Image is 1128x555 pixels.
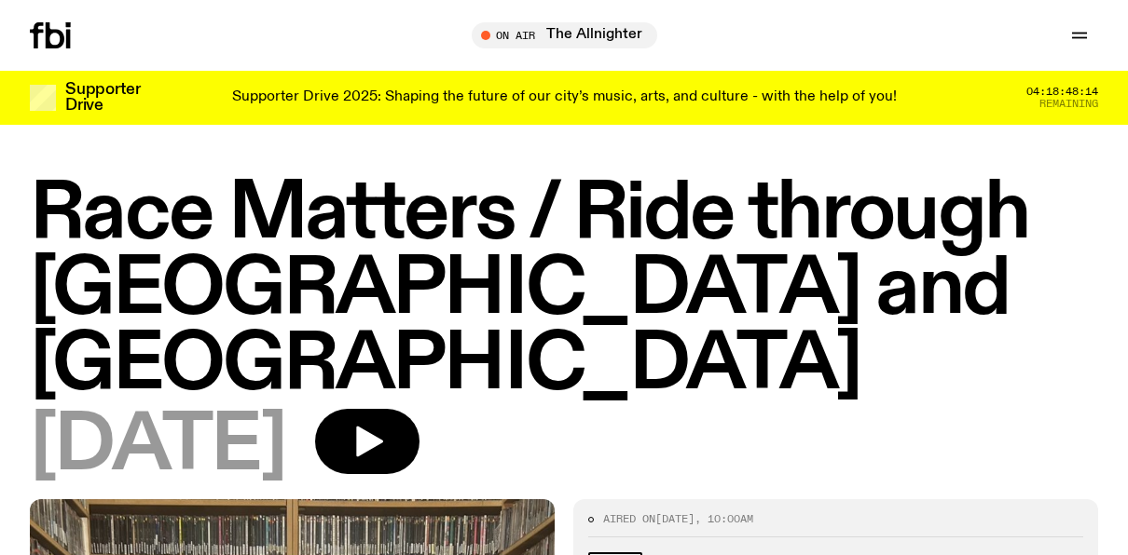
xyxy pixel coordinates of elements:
[30,177,1098,403] h1: Race Matters / Ride through [GEOGRAPHIC_DATA] and [GEOGRAPHIC_DATA]
[1026,87,1098,97] span: 04:18:48:14
[472,22,657,48] button: On AirThe Allnighter
[1039,99,1098,109] span: Remaining
[695,511,753,526] span: , 10:00am
[603,511,655,526] span: Aired on
[232,89,897,106] p: Supporter Drive 2025: Shaping the future of our city’s music, arts, and culture - with the help o...
[655,511,695,526] span: [DATE]
[30,409,285,484] span: [DATE]
[65,82,140,114] h3: Supporter Drive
